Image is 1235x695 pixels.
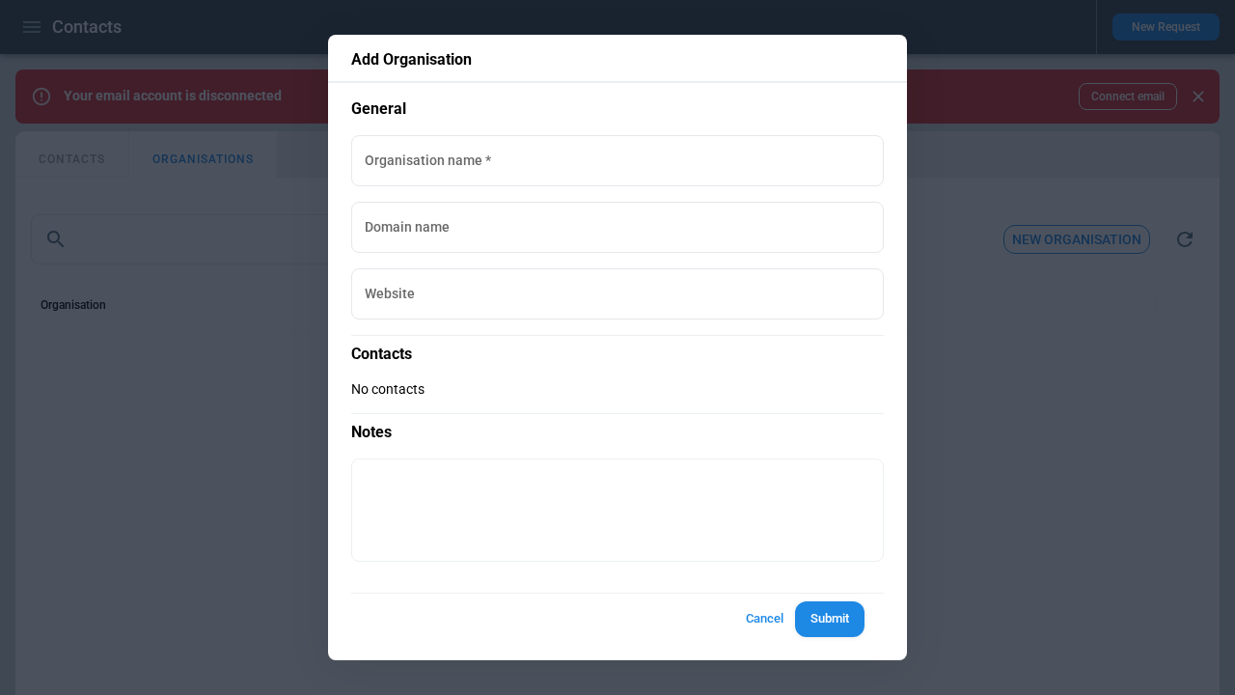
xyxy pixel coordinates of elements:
[351,335,884,365] p: Contacts
[795,601,864,637] button: Submit
[351,98,884,120] p: General
[351,413,884,443] p: Notes
[351,381,884,398] p: No contacts
[351,50,884,69] p: Add Organisation
[733,601,795,637] button: Cancel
